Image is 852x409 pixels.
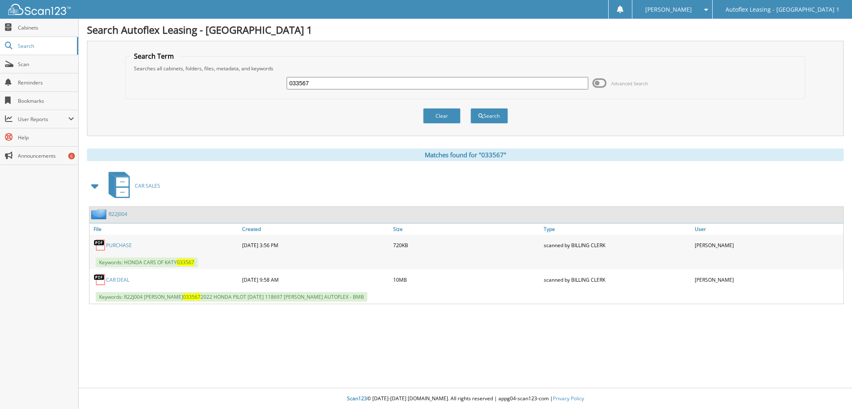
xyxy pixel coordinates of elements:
span: Keywords: R22J004 [PERSON_NAME] 2022 HONDA PILOT [DATE] 118697 [PERSON_NAME] AUTOFLEX - BMB [96,292,367,302]
span: Bookmarks [18,97,74,104]
div: [PERSON_NAME] [693,237,843,253]
a: Size [391,223,542,235]
img: scan123-logo-white.svg [8,4,71,15]
a: User [693,223,843,235]
span: CAR SALES [135,182,160,189]
img: folder2.png [91,209,109,219]
h1: Search Autoflex Leasing - [GEOGRAPHIC_DATA] 1 [87,23,844,37]
a: Privacy Policy [553,395,584,402]
a: R22J004 [109,211,127,218]
a: Created [240,223,391,235]
button: Search [471,108,508,124]
a: Type [542,223,692,235]
span: User Reports [18,116,68,123]
div: 720KB [391,237,542,253]
div: scanned by BILLING CLERK [542,237,692,253]
div: [DATE] 3:56 PM [240,237,391,253]
a: File [89,223,240,235]
span: Advanced Search [611,80,648,87]
span: [PERSON_NAME] [645,7,692,12]
div: 10MB [391,271,542,288]
img: PDF.png [94,239,106,251]
span: Scan [18,61,74,68]
span: Help [18,134,74,141]
span: Search [18,42,73,50]
div: © [DATE]-[DATE] [DOMAIN_NAME]. All rights reserved | appg04-scan123-com | [79,389,852,409]
div: Matches found for "033567" [87,149,844,161]
legend: Search Term [130,52,178,61]
div: Searches all cabinets, folders, files, metadata, and keywords [130,65,801,72]
span: 033567 [177,259,194,266]
span: 033567 [183,293,201,300]
span: Announcements [18,152,74,159]
a: CAR SALES [104,169,160,202]
iframe: Chat Widget [810,369,852,409]
img: PDF.png [94,273,106,286]
div: scanned by BILLING CLERK [542,271,692,288]
div: 6 [68,153,75,159]
div: [PERSON_NAME] [693,271,843,288]
a: PURCHASE [106,242,132,249]
span: Scan123 [347,395,367,402]
button: Clear [423,108,461,124]
div: [DATE] 9:58 AM [240,271,391,288]
a: CAR DEAL [106,276,129,283]
span: Autoflex Leasing - [GEOGRAPHIC_DATA] 1 [726,7,840,12]
span: Keywords: HONDA CARS OF KATY [96,258,198,267]
span: Reminders [18,79,74,86]
span: Cabinets [18,24,74,31]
